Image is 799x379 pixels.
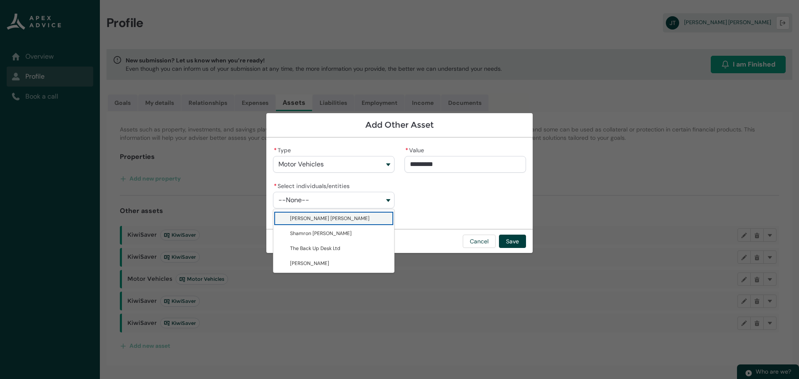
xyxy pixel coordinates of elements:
[273,192,395,208] button: Select individuals/entities
[404,144,427,154] label: Value
[273,120,526,130] h1: Add Other Asset
[463,235,496,248] button: Cancel
[273,144,294,154] label: Type
[499,235,526,248] button: Save
[405,146,408,154] abbr: required
[274,146,277,154] abbr: required
[278,196,309,204] span: --None--
[273,156,395,173] button: Type
[273,180,353,190] label: Select individuals/entities
[274,182,277,190] abbr: required
[273,209,395,273] div: Select individuals/entities
[278,161,324,168] span: Motor Vehicles
[290,215,370,222] span: Alec John McKellar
